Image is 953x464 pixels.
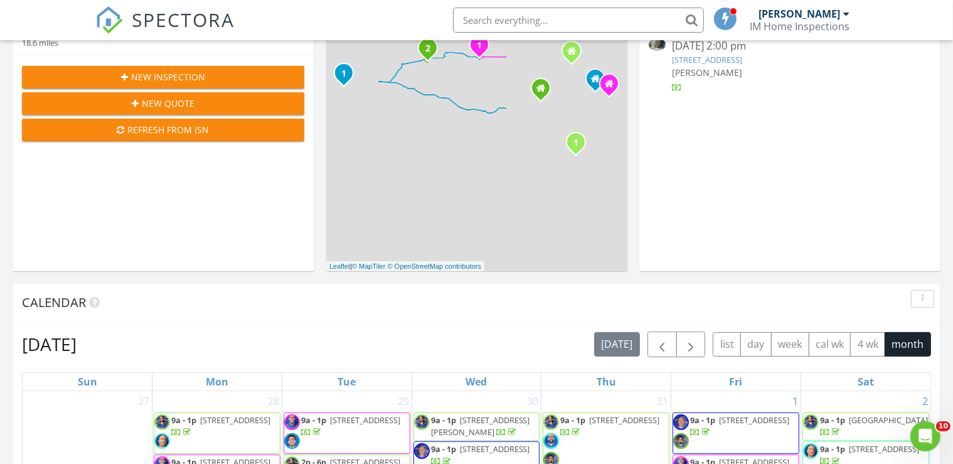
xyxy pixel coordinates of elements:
a: [STREET_ADDRESS] [672,54,742,65]
button: Next month [676,332,706,357]
a: Leaflet [329,262,350,270]
a: 9a - 1p [STREET_ADDRESS][PERSON_NAME] [431,414,530,438]
img: aaron_sq.jpg [673,414,689,430]
span: [PERSON_NAME] [672,67,742,78]
div: IM Home Inspections [750,20,849,33]
button: New Quote [22,92,304,115]
i: 2 [425,45,430,53]
span: New Inspection [131,70,205,84]
a: Go to July 27, 2025 [136,391,152,411]
img: aaron_sq.jpg [414,443,430,459]
span: 9a - 1p [560,414,585,426]
span: [STREET_ADDRESS] [719,414,789,426]
button: Previous month [647,332,677,357]
span: 9a - 1p [820,414,845,426]
div: 145 S Garfield Ave, Oxnard, CA 93030 [344,73,351,80]
div: 2163 N Justin Ave, Simi Valley, CA 93065 [479,45,487,52]
span: 9a - 1p [301,414,326,426]
a: © OpenStreetMap contributors [388,262,481,270]
span: [STREET_ADDRESS] [849,443,919,455]
a: Sunday [75,373,100,391]
button: month [885,332,931,357]
a: Thursday [594,373,619,391]
a: © MapTiler [352,262,386,270]
span: 9a - 1p [431,414,456,426]
a: Wednesday [463,373,489,391]
div: | [326,261,484,272]
input: Search everything... [453,8,704,33]
img: grigor_sq.jpg [284,433,300,449]
span: [STREET_ADDRESS] [200,414,270,426]
button: day [740,332,772,357]
div: 19755 Jeffrey Place , Woodland Hills CA 91364 [541,88,548,95]
img: matt_cropped.jpg [154,414,170,430]
div: 4182 Hitch Blvd, Moorpark, CA 93021 [428,48,435,55]
i: 1 [341,70,346,78]
span: 9a - 1p [820,443,845,455]
img: matt_cropped.jpg [543,414,559,430]
div: 2307 32nd St Unit 1, Santa Monica, CA 90405 [576,142,583,149]
div: 1502 N Maple St, Burbank CA 91505 [609,84,617,91]
span: SPECTORA [132,6,235,33]
span: [STREET_ADDRESS] [460,443,530,455]
a: 9a - 1p [STREET_ADDRESS] [171,414,270,438]
div: 18.6 miles [22,37,102,49]
a: Go to July 30, 2025 [524,391,541,411]
a: 9a - 1p [STREET_ADDRESS][PERSON_NAME] [413,413,540,441]
button: New Inspection [22,66,304,89]
img: matt_cropped.jpg [803,414,819,430]
a: Go to July 28, 2025 [265,391,282,411]
div: [PERSON_NAME] [759,8,840,20]
span: 9a - 1p [690,414,715,426]
span: 9a - 1p [171,414,196,426]
img: edgar_web.png [543,433,559,449]
i: 1 [477,41,482,50]
a: Tuesday [335,373,358,391]
a: 9a - 1p [STREET_ADDRESS] [301,414,400,438]
i: 1 [573,139,578,148]
h2: [DATE] [22,332,77,357]
a: 9a - 1p [STREET_ADDRESS] [284,413,410,454]
span: [GEOGRAPHIC_DATA] [849,414,928,426]
a: Friday [727,373,745,391]
span: [STREET_ADDRESS] [330,414,400,426]
span: 10 [936,421,950,431]
div: Refresh from ISN [32,123,294,136]
a: Go to August 1, 2025 [790,391,801,411]
div: 6448 Agnes Ave, North Hollywood CA 91606 [595,78,603,86]
a: 9a - 1p [STREET_ADDRESS] [154,413,280,454]
img: matt_e_spectora.jpg [154,433,170,449]
a: Go to July 29, 2025 [395,391,412,411]
span: Calendar [22,294,86,311]
img: juan_sq.jpg [673,433,689,449]
a: Monday [203,373,231,391]
button: list [713,332,741,357]
a: Go to August 2, 2025 [920,391,930,411]
img: The Best Home Inspection Software - Spectora [95,6,123,34]
div: 10349 Peach Ave, Mission Hills CA 91345 [572,51,579,58]
img: matt_cropped.jpg [414,414,430,430]
a: 9a - 1p [STREET_ADDRESS] [690,414,789,438]
button: 4 wk [850,332,885,357]
button: Refresh from ISN [22,119,304,141]
a: Go to July 31, 2025 [654,391,671,411]
div: [DATE] 2:00 pm [672,38,907,54]
button: week [771,332,809,357]
img: matt_bano_web_web.jpg [284,414,300,430]
img: matt_e_spectora.jpg [803,443,819,459]
button: cal wk [809,332,851,357]
img: 9353934%2Fcover_photos%2FUML9Jr8oaw0gWF73fFaX%2Fsmall.9353934-1756328329642 [649,38,666,51]
button: [DATE] [594,332,640,357]
a: [DATE] 2:00 pm [STREET_ADDRESS] [PERSON_NAME] [649,38,931,94]
span: [STREET_ADDRESS][PERSON_NAME] [431,414,530,438]
a: 9a - 1p [GEOGRAPHIC_DATA] [820,414,928,438]
span: 9a - 1p [431,443,456,455]
span: [STREET_ADDRESS] [589,414,659,426]
a: Saturday [855,373,876,391]
a: 9a - 1p [STREET_ADDRESS] [560,414,659,438]
a: 9a - 1p [STREET_ADDRESS] [673,413,799,454]
span: New Quote [142,97,194,110]
a: 9a - 1p [GEOGRAPHIC_DATA] [802,413,929,441]
iframe: Intercom live chat [910,421,940,451]
a: SPECTORA [95,17,235,43]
